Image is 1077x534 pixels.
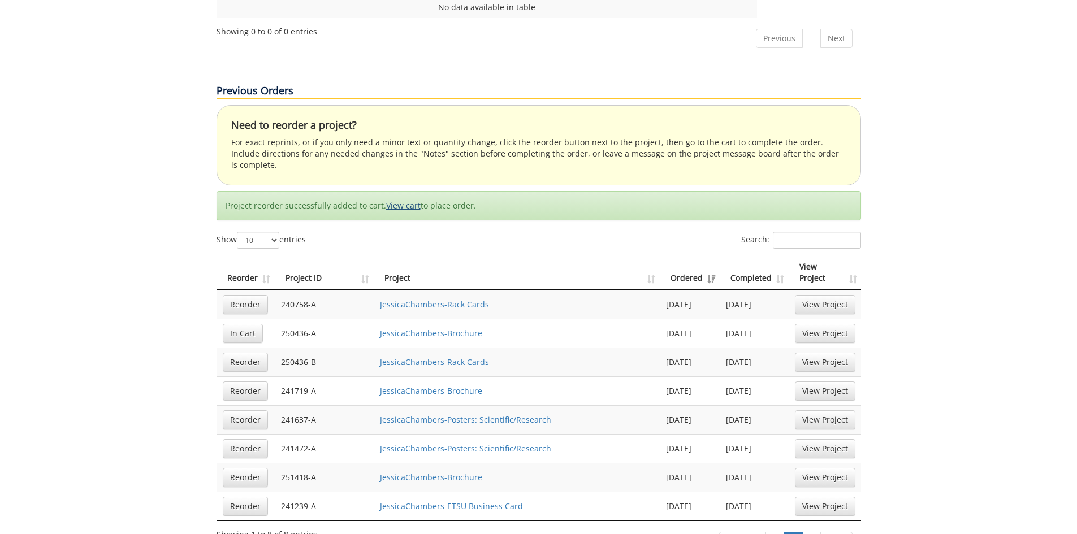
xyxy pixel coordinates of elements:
[275,405,375,434] td: 241637-A
[275,319,375,348] td: 250436-A
[660,405,720,434] td: [DATE]
[720,348,789,376] td: [DATE]
[720,434,789,463] td: [DATE]
[720,405,789,434] td: [DATE]
[660,434,720,463] td: [DATE]
[223,381,268,401] a: Reorder
[380,328,482,338] a: JessicaChambers-Brochure
[795,497,855,516] a: View Project
[223,497,268,516] a: Reorder
[756,29,803,48] a: Previous
[223,324,263,343] a: In Cart
[275,376,375,405] td: 241719-A
[795,439,855,458] a: View Project
[231,137,846,171] p: For exact reprints, or if you only need a minor text or quantity change, click the reorder button...
[660,463,720,492] td: [DATE]
[374,255,660,290] th: Project: activate to sort column ascending
[773,232,861,249] input: Search:
[795,468,855,487] a: View Project
[380,414,551,425] a: JessicaChambers-Posters: Scientific/Research
[720,492,789,520] td: [DATE]
[380,385,482,396] a: JessicaChambers-Brochure
[223,295,268,314] a: Reorder
[217,84,861,99] p: Previous Orders
[720,463,789,492] td: [DATE]
[275,463,375,492] td: 251418-A
[223,439,268,458] a: Reorder
[231,120,846,131] h4: Need to reorder a project?
[226,200,852,211] p: Project reorder successfully added to cart. to place order.
[720,290,789,319] td: [DATE]
[386,200,421,211] a: View cart
[660,290,720,319] td: [DATE]
[720,376,789,405] td: [DATE]
[660,319,720,348] td: [DATE]
[217,255,275,290] th: Reorder: activate to sort column ascending
[237,232,279,249] select: Showentries
[380,472,482,483] a: JessicaChambers-Brochure
[380,299,489,310] a: JessicaChambers-Rack Cards
[789,255,861,290] th: View Project: activate to sort column ascending
[795,353,855,372] a: View Project
[223,353,268,372] a: Reorder
[275,434,375,463] td: 241472-A
[223,410,268,429] a: Reorder
[275,492,375,520] td: 241239-A
[795,295,855,314] a: View Project
[217,21,317,37] div: Showing 0 to 0 of 0 entries
[223,468,268,487] a: Reorder
[380,357,489,367] a: JessicaChambers-Rack Cards
[660,348,720,376] td: [DATE]
[795,324,855,343] a: View Project
[380,501,523,511] a: JessicaChambers-ETSU Business Card
[275,348,375,376] td: 250436-B
[380,443,551,454] a: JessicaChambers-Posters: Scientific/Research
[275,255,375,290] th: Project ID: activate to sort column ascending
[660,376,720,405] td: [DATE]
[660,255,720,290] th: Ordered: activate to sort column ascending
[741,232,861,249] label: Search:
[275,290,375,319] td: 240758-A
[217,232,306,249] label: Show entries
[795,381,855,401] a: View Project
[795,410,855,429] a: View Project
[720,255,789,290] th: Completed: activate to sort column ascending
[720,319,789,348] td: [DATE]
[820,29,853,48] a: Next
[660,492,720,520] td: [DATE]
